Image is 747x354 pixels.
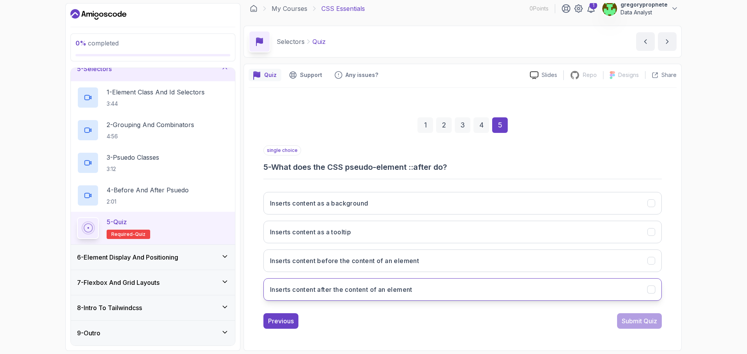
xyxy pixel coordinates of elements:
[321,4,365,13] p: CSS Essentials
[645,71,677,79] button: Share
[77,303,142,312] h3: 8 - Intro To Tailwindcss
[263,221,662,243] button: Inserts content as a tooltip
[602,1,617,16] img: user profile image
[107,100,205,108] p: 3:44
[589,2,597,9] div: 1
[345,71,378,79] p: Any issues?
[107,153,159,162] p: 3 - Psuedo Classes
[107,198,189,206] p: 2:01
[270,285,412,294] h3: Inserts content after the content of an element
[107,87,205,97] p: 1 - Element Class And Id Selectors
[602,1,679,16] button: user profile imagegregorypropheteData Analyst
[107,217,127,227] p: 5 - Quiz
[263,145,301,155] p: single choice
[75,39,86,47] span: 0 %
[300,71,322,79] p: Support
[272,4,307,13] a: My Courses
[71,245,235,270] button: 6-Element Display And Positioning
[284,69,327,81] button: Support button
[263,313,298,329] button: Previous
[77,64,112,73] h3: 5 - Selectors
[71,56,235,81] button: 5-Selectors
[473,117,489,133] div: 4
[530,5,549,12] p: 0 Points
[636,32,655,51] button: previous content
[492,117,508,133] div: 5
[312,37,326,46] p: Quiz
[77,278,160,287] h3: 7 - Flexbox And Grid Layouts
[249,69,281,81] button: quiz button
[71,321,235,345] button: 9-Outro
[268,316,294,326] div: Previous
[264,71,277,79] p: Quiz
[263,249,662,272] button: Inserts content before the content of an element
[330,69,383,81] button: Feedback button
[583,71,597,79] p: Repo
[617,313,662,329] button: Submit Quiz
[658,32,677,51] button: next content
[455,117,470,133] div: 3
[270,199,368,208] h3: Inserts content as a background
[621,9,668,16] p: Data Analyst
[77,253,178,262] h3: 6 - Element Display And Positioning
[107,165,159,173] p: 3:12
[263,192,662,214] button: Inserts content as a background
[77,119,229,141] button: 2-Grouping And Combinators4:56
[417,117,433,133] div: 1
[524,71,563,79] a: Slides
[250,5,258,12] a: Dashboard
[71,295,235,320] button: 8-Intro To Tailwindcss
[77,87,229,108] button: 1-Element Class And Id Selectors3:44
[542,71,557,79] p: Slides
[77,328,100,338] h3: 9 - Outro
[77,185,229,206] button: 4-Before And After Psuedo2:01
[71,270,235,295] button: 7-Flexbox And Grid Layouts
[622,316,657,326] div: Submit Quiz
[436,117,452,133] div: 2
[135,231,146,237] span: quiz
[661,71,677,79] p: Share
[70,8,126,21] a: Dashboard
[111,231,135,237] span: Required-
[270,227,351,237] h3: Inserts content as a tooltip
[270,256,419,265] h3: Inserts content before the content of an element
[77,152,229,174] button: 3-Psuedo Classes3:12
[586,4,596,13] a: 1
[75,39,119,47] span: completed
[618,71,639,79] p: Designs
[263,278,662,301] button: Inserts content after the content of an element
[263,162,662,173] h3: 5 - What does the CSS pseudo-element ::after do?
[107,120,194,129] p: 2 - Grouping And Combinators
[107,185,189,195] p: 4 - Before And After Psuedo
[277,37,305,46] p: Selectors
[77,217,229,239] button: 5-QuizRequired-quiz
[107,133,194,140] p: 4:56
[621,1,668,9] p: gregoryprophete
